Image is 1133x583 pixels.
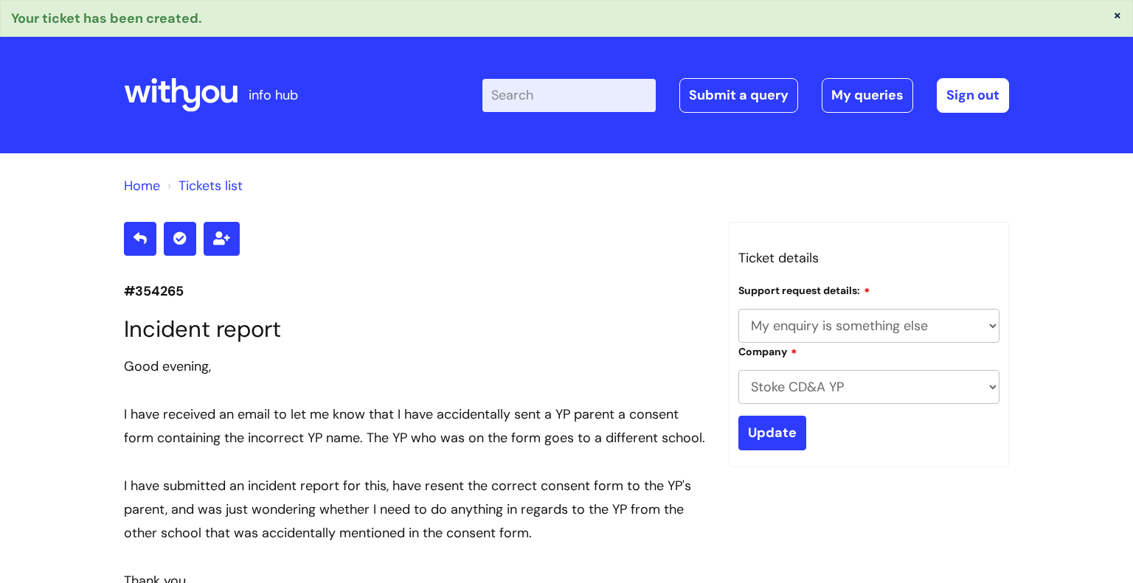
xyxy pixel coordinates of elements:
div: Good evening, [124,355,707,378]
input: Search [482,79,656,111]
div: I have received an email to let me know that I have accidentally sent a YP parent a consent form ... [124,402,707,450]
label: Support request details: [738,282,870,297]
li: Solution home [124,174,160,198]
a: Home [124,177,160,195]
h1: Incident report [124,315,707,343]
input: Update [738,416,806,450]
li: Tickets list [164,174,243,198]
div: | - [482,78,1009,112]
p: info hub [249,83,298,107]
a: Submit a query [679,78,798,112]
button: × [1113,8,1122,21]
h3: Ticket details [738,246,999,270]
label: Company [738,343,797,358]
a: Sign out [937,78,1009,112]
a: Tickets list [179,177,243,195]
div: I have submitted an incident report for this, have resent the correct consent form to the YP's pa... [124,474,707,545]
p: #354265 [124,279,707,303]
a: My queries [822,78,913,112]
